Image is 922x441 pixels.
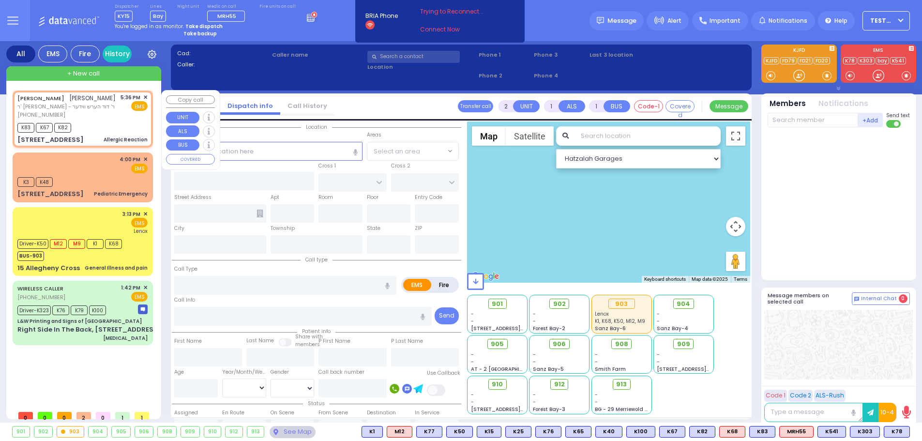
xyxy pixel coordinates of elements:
[749,426,775,438] div: K83
[458,100,493,112] button: Transfer call
[492,380,503,389] span: 910
[57,412,72,419] span: 0
[257,210,263,217] span: Other building occupants
[595,325,626,332] span: Sanz Bay-6
[166,112,199,123] button: UNIT
[817,426,846,438] div: K541
[271,225,295,232] label: Township
[890,57,906,64] a: K541
[207,4,248,10] label: Medic on call
[374,147,420,156] span: Select an area
[115,11,133,22] span: KY15
[814,390,846,402] button: ALS-Rush
[814,57,830,64] a: FD20
[841,48,916,55] label: EMS
[533,391,536,398] span: -
[271,368,289,376] label: Gender
[246,337,274,345] label: Last Name
[174,225,184,232] label: City
[471,310,474,318] span: -
[749,426,775,438] div: BLS
[420,7,497,16] span: Trying to Reconnect...
[726,126,745,146] button: Toggle fullscreen view
[50,239,67,249] span: M12
[17,177,34,187] span: K3
[177,49,269,58] label: Cad:
[768,292,852,305] h5: Message members on selected call
[57,426,84,437] div: 903
[367,131,381,139] label: Areas
[416,426,442,438] div: K77
[135,412,149,419] span: 1
[719,426,745,438] div: K68
[471,358,474,365] span: -
[115,23,184,30] span: You're logged in as monitor.
[834,16,847,25] span: Help
[13,426,30,437] div: 901
[535,426,561,438] div: K76
[615,339,628,349] span: 908
[38,15,103,27] img: Logo
[779,426,814,438] div: MRH55
[657,318,660,325] span: -
[131,164,148,173] span: EMS
[870,16,895,25] span: TestUser1
[367,63,475,71] label: Location
[726,217,745,236] button: Map camera controls
[174,296,195,304] label: Call Info
[174,142,363,160] input: Search location here
[471,318,474,325] span: -
[272,51,364,59] label: Caller name
[608,299,635,309] div: 903
[166,154,215,165] button: COVERED
[852,292,910,305] button: Internal Chat 0
[416,426,442,438] div: BLS
[17,94,64,102] a: [PERSON_NAME]
[626,426,655,438] div: BLS
[174,337,202,345] label: First Name
[222,368,266,376] div: Year/Month/Week/Day
[89,305,106,315] span: K100
[220,101,280,110] a: Dispatch info
[143,93,148,102] span: ✕
[595,426,622,438] div: BLS
[534,51,586,59] span: Phone 3
[689,426,715,438] div: K82
[17,325,161,335] div: Right Side In The Back, [STREET_ADDRESS]
[798,57,813,64] a: FD21
[89,426,107,437] div: 904
[226,426,242,437] div: 912
[719,426,745,438] div: ALS
[318,409,348,417] label: From Scene
[318,337,350,345] label: P First Name
[595,391,598,398] span: -
[112,426,130,437] div: 905
[174,409,198,417] label: Assigned
[174,194,212,201] label: Street Address
[297,328,335,335] span: Patient info
[367,51,459,63] input: Search a contact
[659,426,685,438] div: BLS
[818,98,868,109] button: Notifications
[166,95,215,105] button: Copy call
[85,264,148,272] div: General Illness and pain
[710,16,741,25] span: Important
[446,426,473,438] div: K50
[469,270,501,283] img: Google
[367,194,378,201] label: Floor
[134,228,148,235] span: Lenox
[565,426,591,438] div: BLS
[391,162,410,170] label: Cross 2
[52,305,69,315] span: K76
[67,69,100,78] span: + New call
[103,46,132,62] a: History
[362,426,383,438] div: BLS
[17,135,84,145] div: [STREET_ADDRESS]
[533,398,536,406] span: -
[534,72,586,80] span: Phone 4
[616,380,627,389] span: 913
[435,307,459,324] button: Send
[318,368,364,376] label: Call back number
[138,304,148,314] img: message-box.svg
[761,48,837,55] label: KJFD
